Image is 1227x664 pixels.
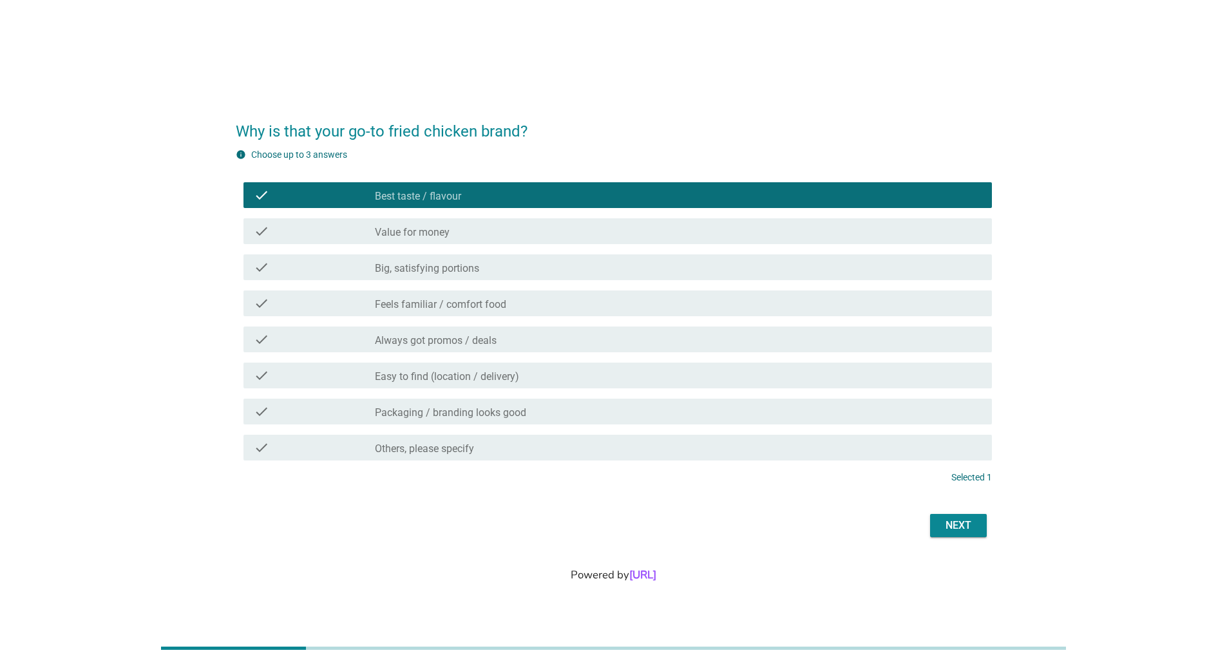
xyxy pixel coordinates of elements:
i: check [254,404,269,419]
a: [URL] [629,567,656,582]
p: Selected 1 [951,471,992,484]
i: check [254,332,269,347]
label: Choose up to 3 answers [251,149,347,160]
h2: Why is that your go-to fried chicken brand? [236,107,992,143]
label: Easy to find (location / delivery) [375,370,519,383]
label: Feels familiar / comfort food [375,298,506,311]
i: check [254,368,269,383]
label: Best taste / flavour [375,190,461,203]
label: Others, please specify [375,442,474,455]
label: Big, satisfying portions [375,262,479,275]
label: Packaging / branding looks good [375,406,526,419]
div: Powered by [15,567,1212,583]
i: check [254,187,269,203]
i: check [254,296,269,311]
i: check [254,260,269,275]
label: Value for money [375,226,450,239]
i: check [254,440,269,455]
div: Next [940,518,976,533]
button: Next [930,514,987,537]
i: check [254,223,269,239]
i: info [236,149,246,160]
label: Always got promos / deals [375,334,497,347]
